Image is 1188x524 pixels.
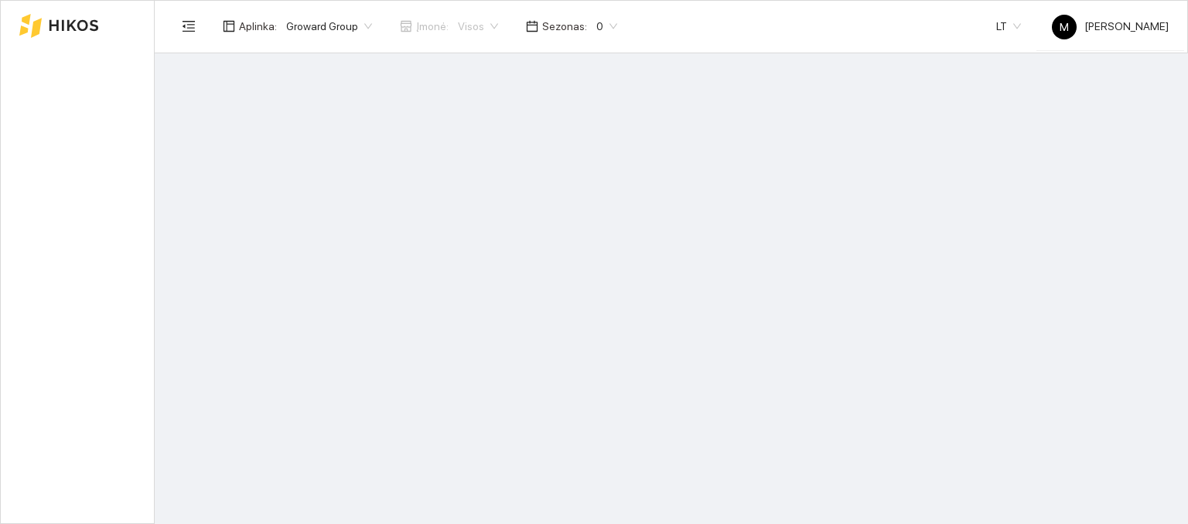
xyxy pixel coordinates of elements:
span: shop [400,20,412,32]
span: M [1060,15,1069,39]
span: calendar [526,20,538,32]
span: menu-fold [182,19,196,33]
span: Įmonė : [416,18,449,35]
span: Visos [458,15,498,38]
span: [PERSON_NAME] [1052,20,1169,32]
span: Sezonas : [542,18,587,35]
span: Aplinka : [239,18,277,35]
span: LT [996,15,1021,38]
button: menu-fold [173,11,204,42]
span: layout [223,20,235,32]
span: 0 [596,15,617,38]
span: Groward Group [286,15,372,38]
